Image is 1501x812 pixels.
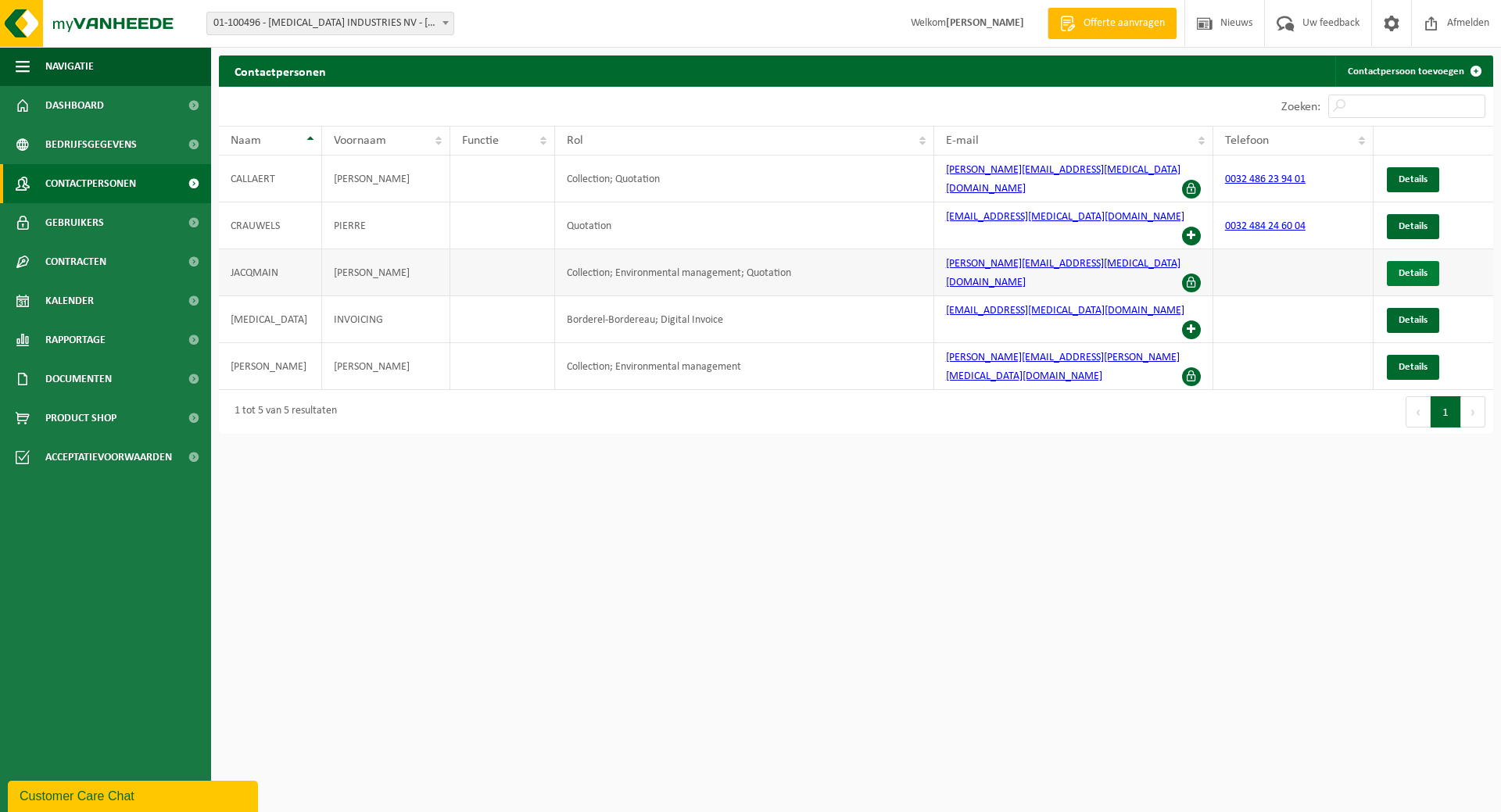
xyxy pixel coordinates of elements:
[1387,167,1439,192] a: Details
[322,156,450,202] td: [PERSON_NAME]
[45,125,137,164] span: Bedrijfsgegevens
[555,249,933,296] td: Collection; Environmental management; Quotation
[206,12,454,35] span: 01-100496 - PROVIRON INDUSTRIES NV - HEMIKSEM
[1387,214,1439,239] a: Details
[1461,396,1485,427] button: Next
[462,134,499,147] span: Functie
[1281,101,1320,113] label: Zoeken:
[227,398,337,426] div: 1 tot 5 van 5 resultaten
[555,296,933,343] td: Borderel-Bordereau; Digital Invoice
[1431,396,1461,427] button: 1
[322,296,450,343] td: INVOICING
[45,164,136,203] span: Contactpersonen
[219,156,322,202] td: CALLAERT
[322,202,450,249] td: PIERRE
[567,134,583,147] span: Rol
[45,359,112,399] span: Documenten
[555,156,933,202] td: Collection; Quotation
[1399,268,1428,278] span: Details
[1399,362,1428,372] span: Details
[946,258,1180,288] a: [PERSON_NAME][EMAIL_ADDRESS][MEDICAL_DATA][DOMAIN_NAME]
[946,134,979,147] span: E-mail
[45,438,172,477] span: Acceptatievoorwaarden
[946,352,1180,382] a: [PERSON_NAME][EMAIL_ADDRESS][PERSON_NAME][MEDICAL_DATA][DOMAIN_NAME]
[45,86,104,125] span: Dashboard
[207,13,453,34] span: 01-100496 - PROVIRON INDUSTRIES NV - HEMIKSEM
[1399,221,1428,231] span: Details
[45,281,94,320] span: Kalender
[45,47,94,86] span: Navigatie
[946,211,1184,223] a: [EMAIL_ADDRESS][MEDICAL_DATA][DOMAIN_NAME]
[1387,355,1439,380] a: Details
[1225,220,1306,232] a: 0032 484 24 60 04
[219,202,322,249] td: CRAUWELS
[1225,134,1269,147] span: Telefoon
[231,134,261,147] span: Naam
[334,134,386,147] span: Voornaam
[946,305,1184,317] a: [EMAIL_ADDRESS][MEDICAL_DATA][DOMAIN_NAME]
[322,249,450,296] td: [PERSON_NAME]
[219,296,322,343] td: [MEDICAL_DATA]
[555,343,933,390] td: Collection; Environmental management
[1387,261,1439,286] a: Details
[219,55,342,86] h2: Contactpersonen
[1399,174,1428,184] span: Details
[1399,315,1428,325] span: Details
[219,343,322,390] td: [PERSON_NAME]
[219,249,322,296] td: JACQMAIN
[946,17,1024,29] strong: [PERSON_NAME]
[946,164,1180,195] a: [PERSON_NAME][EMAIL_ADDRESS][MEDICAL_DATA][DOMAIN_NAME]
[1406,396,1431,427] button: Previous
[45,242,106,281] span: Contracten
[45,203,104,242] span: Gebruikers
[1225,173,1306,185] a: 0032 486 23 94 01
[1048,8,1177,39] a: Offerte aanvragen
[1387,308,1439,333] a: Details
[1080,16,1169,31] span: Offerte aanvragen
[555,202,933,249] td: Quotation
[322,343,450,390] td: [PERSON_NAME]
[1335,55,1492,87] a: Contactpersoon toevoegen
[45,399,116,438] span: Product Shop
[8,778,261,812] iframe: chat widget
[45,320,106,359] span: Rapportage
